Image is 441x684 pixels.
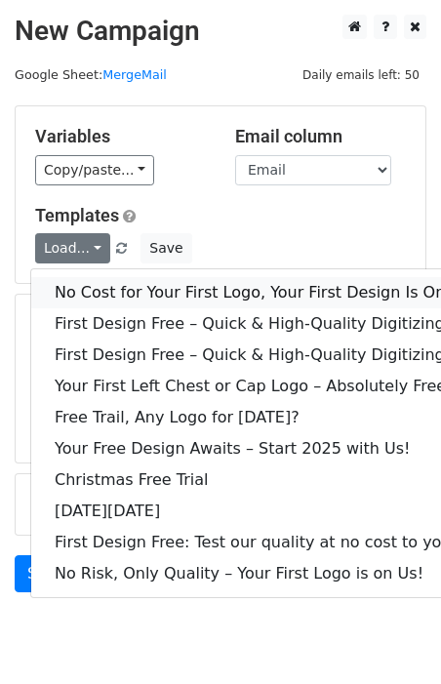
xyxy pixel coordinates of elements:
[15,555,79,592] a: Send
[35,205,119,225] a: Templates
[15,67,167,82] small: Google Sheet:
[140,233,191,263] button: Save
[296,67,426,82] a: Daily emails left: 50
[35,233,110,263] a: Load...
[343,590,441,684] iframe: Chat Widget
[35,126,206,147] h5: Variables
[35,155,154,185] a: Copy/paste...
[235,126,406,147] h5: Email column
[296,64,426,86] span: Daily emails left: 50
[102,67,167,82] a: MergeMail
[15,15,426,48] h2: New Campaign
